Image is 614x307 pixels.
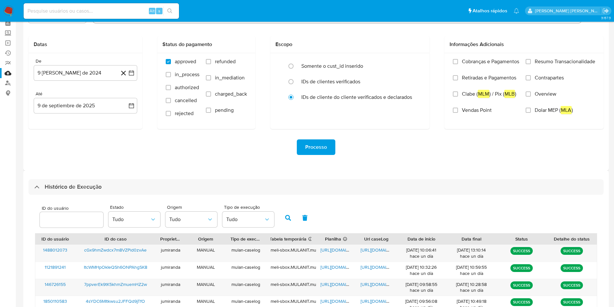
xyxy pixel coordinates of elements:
[24,7,179,15] input: Pesquise usuários ou casos...
[158,8,160,14] span: s
[514,8,519,14] a: Notificações
[163,6,176,16] button: search-icon
[601,15,611,20] span: 3.157.3
[150,8,155,14] span: Alt
[473,7,507,14] span: Atalhos rápidos
[535,8,600,14] p: juliane.miranda@mercadolivre.com
[602,7,609,14] a: Sair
